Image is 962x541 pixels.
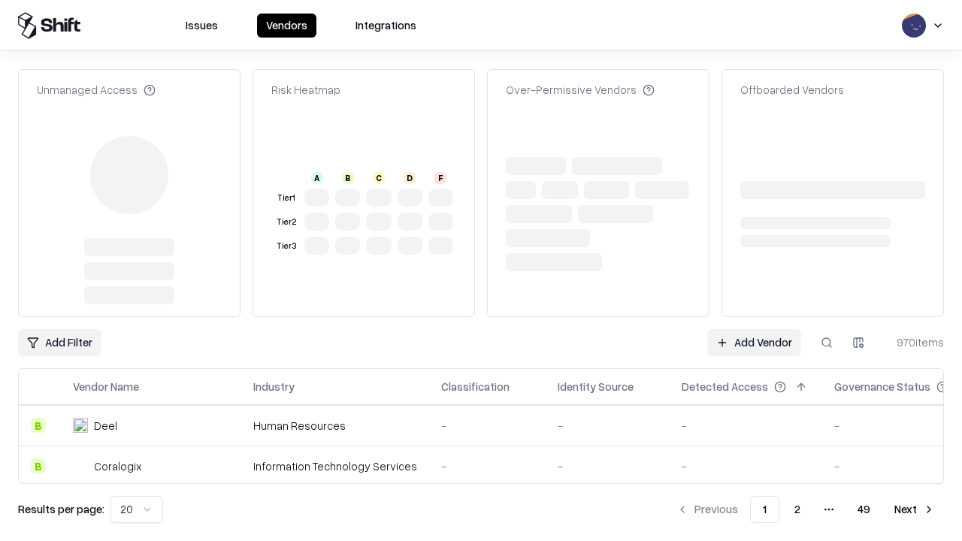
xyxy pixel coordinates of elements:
div: B [31,418,46,433]
div: Tier 1 [274,192,298,204]
div: Industry [253,379,295,394]
div: - [558,458,658,474]
div: 970 items [884,334,944,350]
div: Governance Status [834,379,930,394]
img: Coralogix [73,458,88,473]
div: Tier 3 [274,240,298,252]
div: Tier 2 [274,216,298,228]
button: Integrations [346,14,425,38]
div: Deel [94,418,117,434]
div: Human Resources [253,418,417,434]
a: Add Vendor [707,329,801,356]
div: Vendor Name [73,379,139,394]
div: F [434,172,446,184]
div: Risk Heatmap [271,82,340,98]
div: Offboarded Vendors [740,82,844,98]
div: Classification [441,379,510,394]
button: Add Filter [18,329,101,356]
div: - [682,418,810,434]
button: Next [885,496,944,523]
button: 1 [750,496,779,523]
div: Identity Source [558,379,634,394]
div: - [682,458,810,474]
div: Over-Permissive Vendors [506,82,655,98]
button: 49 [846,496,882,523]
p: Results per page: [18,501,104,517]
div: A [311,172,323,184]
div: D [404,172,416,184]
div: Coralogix [94,458,141,474]
nav: pagination [667,496,944,523]
div: C [373,172,385,184]
div: B [342,172,354,184]
div: Detected Access [682,379,768,394]
button: Vendors [257,14,316,38]
button: Issues [177,14,227,38]
div: Unmanaged Access [37,82,156,98]
div: - [441,418,534,434]
div: - [558,418,658,434]
div: - [441,458,534,474]
img: Deel [73,418,88,433]
div: B [31,458,46,473]
button: 2 [782,496,812,523]
div: Information Technology Services [253,458,417,474]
